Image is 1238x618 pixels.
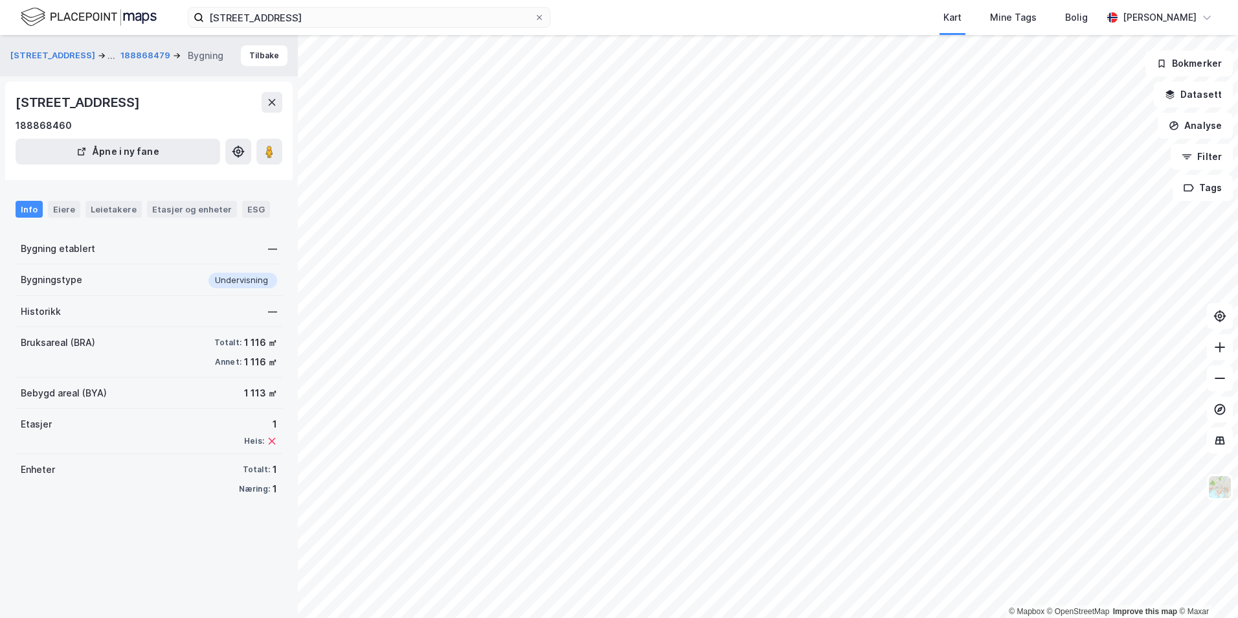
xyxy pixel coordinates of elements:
div: Etasjer [21,417,52,432]
div: Enheter [21,462,55,477]
button: Åpne i ny fane [16,139,220,165]
div: — [268,241,277,257]
button: Analyse [1158,113,1233,139]
div: Bygning etablert [21,241,95,257]
div: Info [16,201,43,218]
div: [PERSON_NAME] [1123,10,1197,25]
div: Totalt: [243,464,270,475]
div: Bygningstype [21,272,82,288]
div: — [268,304,277,319]
a: Improve this map [1113,607,1177,616]
div: Bruksareal (BRA) [21,335,95,350]
div: Bebygd areal (BYA) [21,385,107,401]
input: Søk på adresse, matrikkel, gårdeiere, leietakere eller personer [204,8,534,27]
img: Z [1208,475,1232,499]
div: 1 [273,481,277,497]
button: 188868479 [120,49,173,62]
div: Bolig [1065,10,1088,25]
div: [STREET_ADDRESS] [16,92,142,113]
div: Etasjer og enheter [152,203,232,215]
div: Totalt: [214,338,242,348]
div: Kontrollprogram for chat [1173,556,1238,618]
a: OpenStreetMap [1047,607,1110,616]
div: Historikk [21,304,61,319]
img: logo.f888ab2527a4732fd821a326f86c7f29.svg [21,6,157,29]
div: 1 113 ㎡ [244,385,277,401]
div: 1 [273,462,277,477]
div: ... [107,48,115,63]
div: Næring: [239,484,270,494]
div: ESG [242,201,270,218]
div: 1 116 ㎡ [244,354,277,370]
div: Leietakere [85,201,142,218]
div: Bygning [188,48,223,63]
a: Mapbox [1009,607,1044,616]
div: 188868460 [16,118,72,133]
button: [STREET_ADDRESS] [10,48,98,63]
div: Annet: [215,357,242,367]
button: Datasett [1154,82,1233,108]
div: Heis: [244,436,264,446]
button: Tilbake [241,45,287,66]
div: Mine Tags [990,10,1037,25]
div: 1 116 ㎡ [244,335,277,350]
button: Tags [1173,175,1233,201]
button: Bokmerker [1145,51,1233,76]
button: Filter [1171,144,1233,170]
iframe: Chat Widget [1173,556,1238,618]
div: Eiere [48,201,80,218]
div: 1 [244,417,277,432]
div: Kart [943,10,962,25]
